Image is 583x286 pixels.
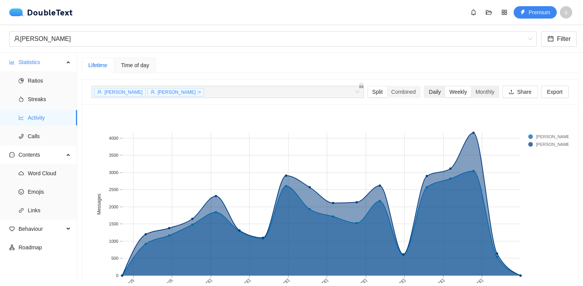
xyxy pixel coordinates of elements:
text: 2500 [109,187,118,192]
span: cloud [19,171,24,176]
button: Export [541,86,569,98]
span: Ratios [28,73,71,88]
span: apartment [9,245,15,250]
text: 1500 [109,222,118,226]
button: thunderboltPremium [514,6,557,19]
div: Daily [425,86,445,97]
span: message [9,152,15,157]
span: appstore [499,9,510,15]
button: uploadShare [502,86,538,98]
span: user [14,36,20,42]
button: appstore [498,6,511,19]
div: Weekly [445,86,471,97]
span: pie-chart [19,78,24,83]
span: phone [19,134,24,139]
span: Activity [28,110,71,125]
span: bar-chart [9,59,15,65]
span: s [565,6,568,19]
span: heart [9,226,15,232]
text: 2000 [109,205,118,209]
span: Export [547,88,563,96]
img: logo [9,8,27,16]
span: folder-open [483,9,495,15]
span: Premium [529,8,550,17]
a: logoDoubleText [9,8,73,16]
span: Statistics [19,54,64,70]
span: [PERSON_NAME] [104,90,143,95]
span: smile [19,189,24,195]
span: upload [509,89,514,95]
span: bell [468,9,479,15]
span: Behaviour [19,221,64,237]
span: Links [28,203,71,218]
span: Filter [557,34,571,44]
text: 500 [111,256,118,261]
span: Calls [28,129,71,144]
span: Time of day [121,63,149,68]
div: DoubleText [9,8,73,16]
text: 3000 [109,170,118,175]
span: Word Cloud [28,166,71,181]
span: Derrick [14,32,532,46]
text: 4000 [109,136,118,140]
text: 0 [116,273,118,278]
div: [PERSON_NAME] [14,32,525,46]
span: user [97,90,102,94]
span: line-chart [19,115,24,120]
div: Monthly [471,86,499,97]
text: Messages [96,194,102,215]
text: 1000 [109,239,118,244]
button: calendarFilter [541,31,577,47]
span: calendar [548,36,554,43]
span: Roadmap [19,240,71,255]
div: Split [368,86,387,97]
div: Lifetime [88,61,107,69]
span: lock [359,83,364,88]
span: Share [517,88,531,96]
span: [PERSON_NAME] :> [158,90,201,95]
span: Emojis [28,184,71,200]
button: folder-open [483,6,495,19]
div: Combined [387,86,420,97]
text: 3500 [109,153,118,157]
span: Contents [19,147,64,162]
button: bell [467,6,480,19]
span: Streaks [28,91,71,107]
span: user [150,90,155,94]
span: fire [19,96,24,102]
span: link [19,208,24,213]
span: thunderbolt [520,10,526,16]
